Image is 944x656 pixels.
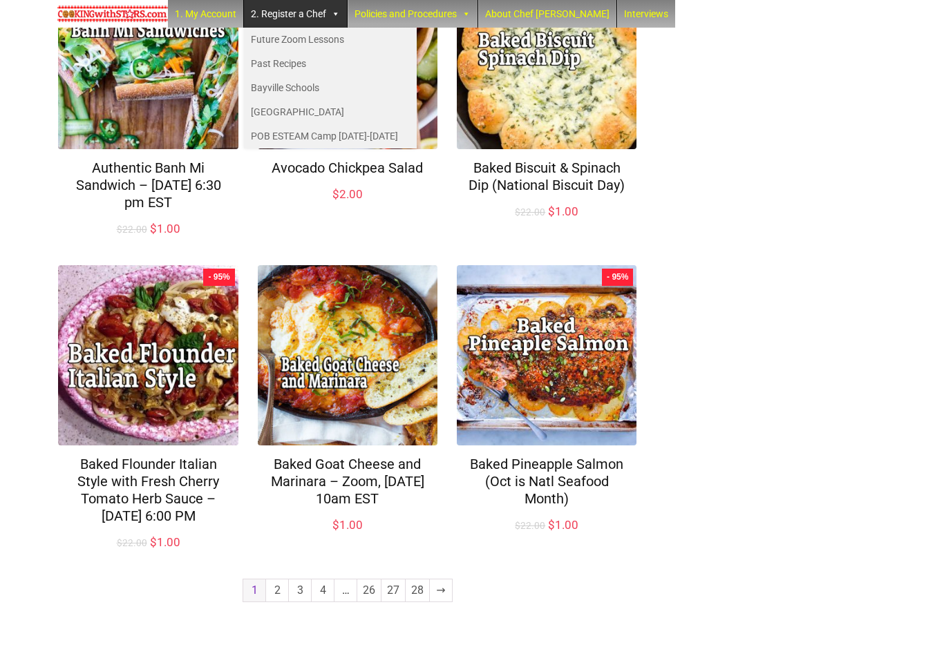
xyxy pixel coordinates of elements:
span: $ [548,518,555,532]
a: Page 4 [312,579,334,601]
bdi: 1.00 [548,518,578,532]
bdi: 22.00 [117,537,147,548]
span: $ [117,537,122,548]
a: Page 28 [406,579,429,601]
bdi: 22.00 [515,206,545,218]
a: Page 3 [289,579,311,601]
a: Page 27 [381,579,405,601]
bdi: 1.00 [150,222,180,235]
span: $ [548,204,555,218]
a: → [430,579,452,601]
a: Page 26 [357,579,381,601]
bdi: 1.00 [548,204,578,218]
img: Baked Goat Cheese and Marinara – Zoom, Sunday April 14, 2024 at 10am EST [258,265,437,445]
a: Baked Flounder Italian Style with Fresh Cherry Tomato Herb Sauce – [DATE] 6:00 PM [77,456,219,524]
span: $ [515,520,520,531]
img: Baked Pineapple Salmon (Oct is Natl Seafood Month) [457,265,636,445]
span: … [334,579,357,601]
a: Authentic Banh Mi Sandwich – [DATE] 6:30 pm EST [76,160,221,211]
a: Page 2 [266,579,288,601]
img: Baked Flounder Italian Style with Fresh Cherry Tomato Herb Sauce – Mon.Feb.1st @ 6:00 PM [58,265,238,445]
a: Past Recipes [244,52,417,76]
bdi: 2.00 [332,187,363,201]
a: Baked Goat Cheese and Marinara – Zoom, [DATE] 10am EST [271,456,424,507]
bdi: 22.00 [515,520,545,531]
span: $ [332,518,339,532]
span: $ [150,222,157,235]
a: Baked Pineapple Salmon (Oct is Natl Seafood Month) [470,456,623,507]
span: Page 1 [243,579,265,601]
a: Future Zoom Lessons [244,28,417,52]
bdi: 1.00 [150,535,180,549]
bdi: 22.00 [117,224,147,235]
span: $ [117,224,122,235]
span: $ [515,206,520,218]
nav: Product Pagination [57,578,638,626]
a: Baked Biscuit & Spinach Dip (National Biscuit Day) [469,160,625,193]
span: $ [332,187,339,201]
span: - 95% [607,272,628,282]
span: - 95% [208,272,229,282]
a: Bayville Schools [244,76,417,100]
bdi: 1.00 [332,518,363,532]
span: $ [150,535,157,549]
a: [GEOGRAPHIC_DATA] [244,100,417,124]
a: Avocado Chickpea Salad [272,160,423,176]
img: Chef Paula's Cooking With Stars [57,6,168,22]
a: POB ESTEAM Camp [DATE]-[DATE] [244,124,417,148]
